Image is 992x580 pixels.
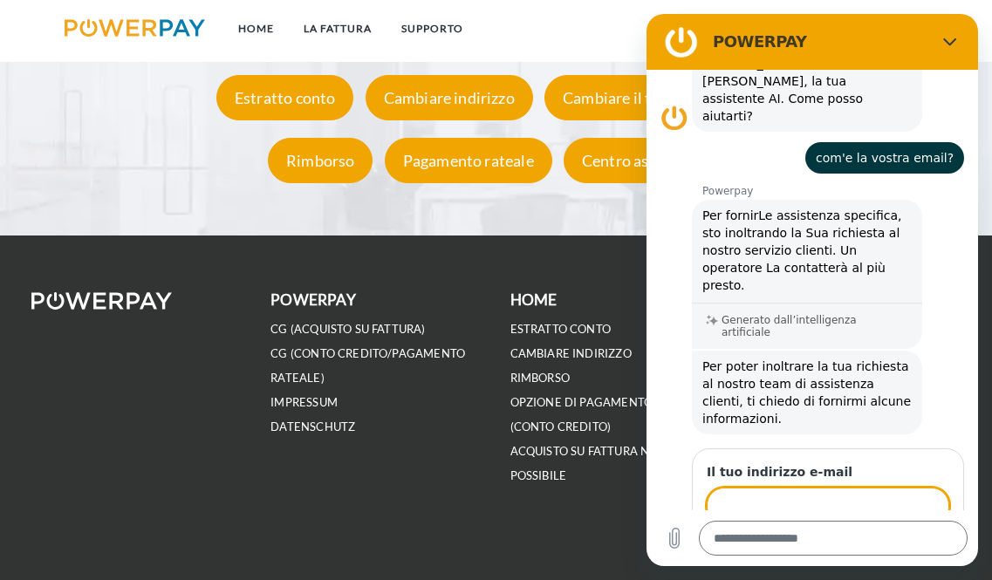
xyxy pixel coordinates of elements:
a: CG [845,13,892,44]
a: Cambiare il tipo di consegna [540,88,780,107]
a: Centro assistenza [559,151,729,170]
a: Home [223,13,289,44]
a: Supporto [387,13,478,44]
a: ACQUISTO SU FATTURA NON É POSSIBILE [510,444,678,483]
a: Estratto conto [212,88,359,107]
a: RIMBORSO [510,371,570,386]
div: Cambiare indirizzo [366,75,533,120]
a: Pagamento rateale [380,151,557,170]
a: DATENSCHUTZ [270,420,355,434]
a: CAMBIARE INDIRIZZO [510,346,632,361]
a: Rimborso [263,151,377,170]
img: logo-powerpay.svg [65,19,205,37]
b: Home [510,290,558,309]
div: Pagamento rateale [385,138,552,183]
b: POWERPAY [270,290,355,309]
a: LA FATTURA [289,13,387,44]
a: ESTRATTO CONTO [510,322,612,337]
a: CG (Acquisto su fattura) [270,322,425,337]
a: IMPRESSUM [270,395,338,410]
div: Estratto conto [216,75,354,120]
div: Cambiare il tipo di consegna [544,75,776,120]
div: Centro assistenza [564,138,724,183]
div: Rimborso [268,138,373,183]
a: OPZIONE DI PAGAMENTO RATEALE (Conto Credito) [510,395,706,434]
a: Cambiare indirizzo [361,88,537,107]
a: CG (Conto Credito/Pagamento rateale) [270,346,465,386]
iframe: Finestra di messaggistica [647,14,978,566]
img: logo-powerpay-white.svg [31,292,172,310]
